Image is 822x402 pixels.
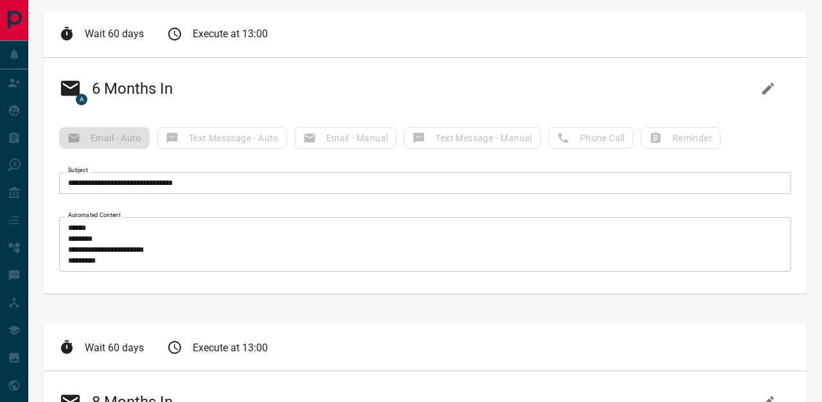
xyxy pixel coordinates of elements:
div: Wait 60 days [59,26,144,42]
div: Execute at 13:00 [167,340,268,355]
div: Wait 60 days [59,340,144,355]
h2: 6 Months In [59,73,173,104]
label: Subject [68,166,88,175]
div: Execute at 13:00 [167,26,268,42]
label: Automated Content [68,211,121,220]
span: A [76,94,87,105]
